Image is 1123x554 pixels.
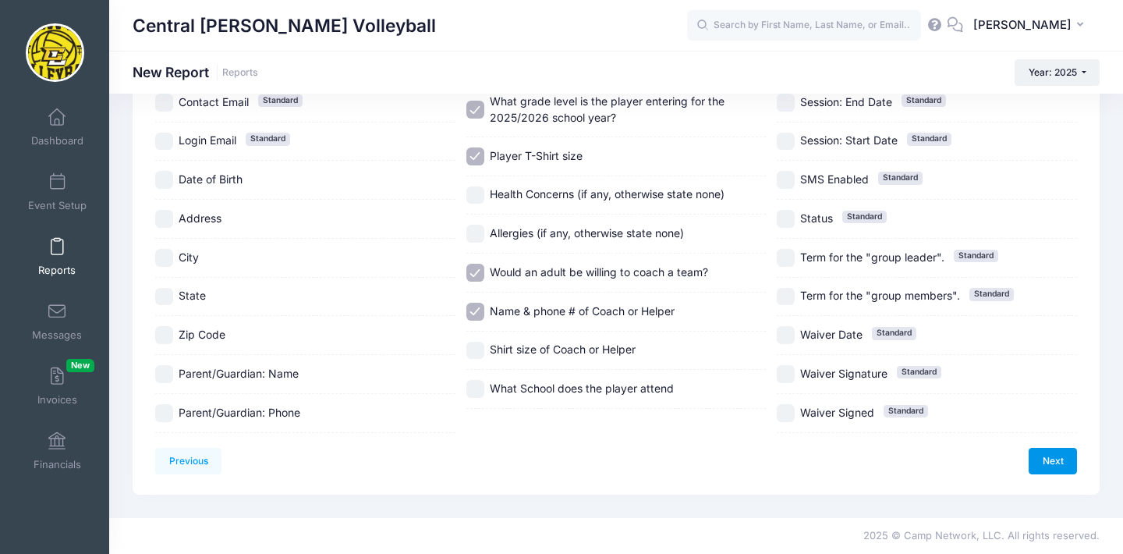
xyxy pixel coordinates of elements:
input: Waiver SignatureStandard [777,365,795,383]
span: Contact Email [179,95,249,108]
button: Year: 2025 [1015,59,1100,86]
input: What grade level is the player entering for the 2025/2026 school year? [466,101,484,119]
input: Would an adult be willing to coach a team? [466,264,484,282]
a: Event Setup [20,165,94,219]
span: Zip Code [179,328,225,341]
span: Session: End Date [800,95,892,108]
input: Allergies (if any, otherwise state none) [466,225,484,243]
span: Year: 2025 [1029,66,1077,78]
a: Messages [20,294,94,349]
span: Standard [246,133,290,145]
input: Search by First Name, Last Name, or Email... [687,10,921,41]
input: Name & phone # of Coach or Helper [466,303,484,321]
span: Date of Birth [179,172,243,186]
span: City [179,250,199,264]
span: Standard [878,172,923,184]
span: Standard [842,211,887,223]
a: Financials [20,424,94,478]
span: SMS Enabled [800,172,869,186]
img: Central Lee Volleyball [26,23,84,82]
span: Waiver Signature [800,367,887,380]
a: Previous [155,448,221,474]
span: What School does the player attend [490,382,674,395]
h1: New Report [133,64,258,80]
input: City [155,249,173,267]
span: Waiver Signed [800,406,874,419]
a: Reports [20,229,94,284]
span: 2025 © Camp Network, LLC. All rights reserved. [863,529,1100,542]
input: Term for the "group members".Standard [777,288,795,306]
h1: Central [PERSON_NAME] Volleyball [133,8,436,44]
input: What School does the player attend [466,380,484,398]
span: Standard [902,94,946,107]
span: Standard [872,327,916,339]
span: Term for the "group leader". [800,250,944,264]
span: Waiver Date [800,328,863,341]
span: Would an adult be willing to coach a team? [490,265,708,279]
input: Parent/Guardian: Phone [155,404,173,422]
span: Standard [897,366,941,378]
span: Parent/Guardian: Phone [179,406,300,419]
input: Player T-Shirt size [466,147,484,165]
input: SMS EnabledStandard [777,171,795,189]
span: State [179,289,206,302]
span: Player T-Shirt size [490,149,583,162]
span: Standard [884,405,928,417]
span: Allergies (if any, otherwise state none) [490,226,684,240]
span: Health Concerns (if any, otherwise state none) [490,187,724,201]
span: New [66,359,94,372]
input: Login EmailStandard [155,133,173,151]
span: What grade level is the player entering for the 2025/2026 school year? [490,94,724,124]
a: Reports [222,67,258,79]
input: Health Concerns (if any, otherwise state none) [466,186,484,204]
input: Waiver SignedStandard [777,404,795,422]
span: Standard [954,250,998,262]
span: Standard [907,133,951,145]
span: Session: Start Date [800,133,898,147]
input: Session: Start DateStandard [777,133,795,151]
span: Financials [34,458,81,471]
input: Waiver DateStandard [777,326,795,344]
span: Invoices [37,393,77,407]
span: Reports [38,264,76,277]
span: Login Email [179,133,236,147]
input: Session: End DateStandard [777,94,795,112]
span: Standard [969,288,1014,300]
span: Parent/Guardian: Name [179,367,299,380]
span: [PERSON_NAME] [973,16,1072,34]
span: Dashboard [31,134,83,147]
span: Address [179,211,221,225]
a: InvoicesNew [20,359,94,414]
span: Messages [32,328,82,342]
input: StatusStandard [777,210,795,228]
input: Date of Birth [155,171,173,189]
input: Shirt size of Coach or Helper [466,342,484,360]
input: Address [155,210,173,228]
span: Event Setup [28,199,87,212]
input: Parent/Guardian: Name [155,365,173,383]
a: Dashboard [20,100,94,154]
input: State [155,288,173,306]
span: Shirt size of Coach or Helper [490,343,636,356]
a: Next [1029,448,1077,474]
span: Standard [258,94,303,107]
span: Name & phone # of Coach or Helper [490,304,675,318]
span: Status [800,211,833,225]
button: [PERSON_NAME] [963,8,1100,44]
span: Term for the "group members". [800,289,960,302]
input: Contact EmailStandard [155,94,173,112]
input: Zip Code [155,326,173,344]
input: Term for the "group leader".Standard [777,249,795,267]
